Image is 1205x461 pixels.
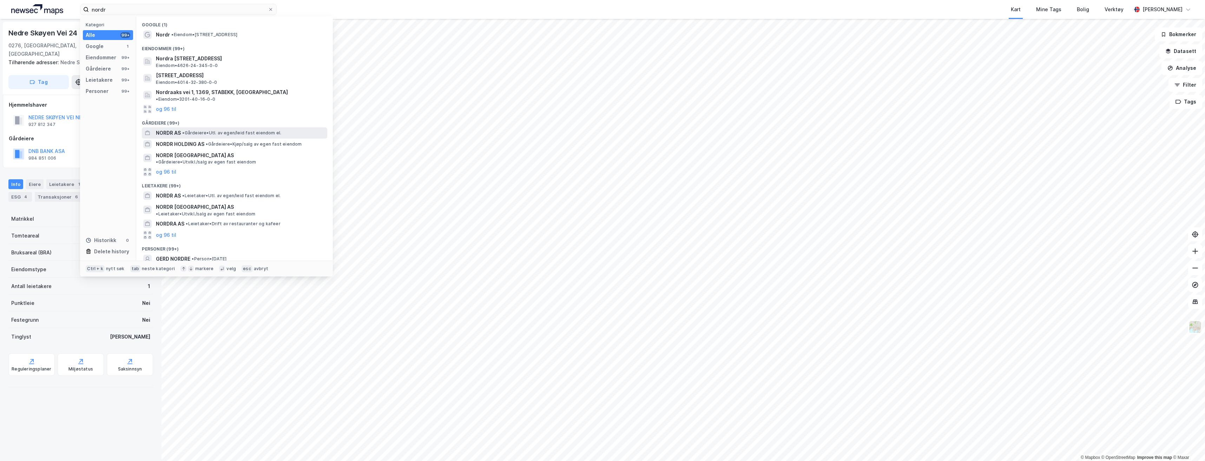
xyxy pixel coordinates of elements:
[8,27,79,39] div: Nedre Skøyen Vei 24
[1105,5,1124,14] div: Verktøy
[28,155,56,161] div: 984 851 006
[86,22,133,27] div: Kategori
[28,122,55,127] div: 927 812 347
[8,58,147,67] div: Nedre Skøyen Vei 26
[156,220,184,228] span: NORDRA AS
[148,282,150,290] div: 1
[86,76,113,84] div: Leietakere
[156,192,181,200] span: NORDR AS
[86,31,95,39] div: Alle
[11,232,39,240] div: Tomteareal
[120,32,130,38] div: 99+
[75,181,83,188] div: 1
[156,63,218,68] span: Eiendom • 4626-24-345-0-0
[156,159,158,165] span: •
[1101,455,1135,460] a: OpenStreetMap
[1161,61,1202,75] button: Analyse
[156,80,217,85] span: Eiendom • 4014-32-380-0-0
[11,333,31,341] div: Tinglyst
[73,193,80,200] div: 6
[136,178,333,190] div: Leietakere (99+)
[11,265,46,274] div: Eiendomstype
[192,256,194,261] span: •
[156,129,181,137] span: NORDR AS
[171,32,173,37] span: •
[156,105,176,113] button: og 96 til
[182,130,281,136] span: Gårdeiere • Utl. av egen/leid fast eiendom el.
[1168,78,1202,92] button: Filter
[156,151,234,160] span: NORDR [GEOGRAPHIC_DATA] AS
[156,211,158,216] span: •
[89,4,268,15] input: Søk på adresse, matrikkel, gårdeiere, leietakere eller personer
[156,96,158,102] span: •
[120,88,130,94] div: 99+
[86,42,104,51] div: Google
[94,247,129,256] div: Delete history
[226,266,236,272] div: velg
[1143,5,1183,14] div: [PERSON_NAME]
[192,256,226,262] span: Person • [DATE]
[12,366,51,372] div: Reguleringsplaner
[86,65,111,73] div: Gårdeiere
[26,179,44,189] div: Eiere
[156,231,176,239] button: og 96 til
[120,77,130,83] div: 99+
[1081,455,1100,460] a: Mapbox
[242,265,252,272] div: esc
[118,366,142,372] div: Saksinnsyn
[35,192,83,202] div: Transaksjoner
[171,32,237,38] span: Eiendom • [STREET_ADDRESS]
[11,299,34,307] div: Punktleie
[46,179,85,189] div: Leietakere
[1188,320,1202,334] img: Z
[182,130,184,135] span: •
[8,75,69,89] button: Tag
[186,221,188,226] span: •
[110,333,150,341] div: [PERSON_NAME]
[22,193,29,200] div: 4
[8,41,100,58] div: 0276, [GEOGRAPHIC_DATA], [GEOGRAPHIC_DATA]
[8,192,32,202] div: ESG
[156,96,215,102] span: Eiendom • 3201-40-16-0-0
[9,134,153,143] div: Gårdeiere
[182,193,184,198] span: •
[156,54,324,63] span: Nordra [STREET_ADDRESS]
[254,266,268,272] div: avbryt
[1077,5,1089,14] div: Bolig
[136,241,333,253] div: Personer (99+)
[195,266,213,272] div: markere
[142,266,175,272] div: neste kategori
[136,16,333,29] div: Google (1)
[206,141,208,147] span: •
[136,40,333,53] div: Eiendommer (99+)
[11,4,63,15] img: logo.a4113a55bc3d86da70a041830d287a7e.svg
[9,101,153,109] div: Hjemmelshaver
[156,168,176,176] button: og 96 til
[1159,44,1202,58] button: Datasett
[156,255,190,263] span: GERD NORDRE
[142,316,150,324] div: Nei
[1170,427,1205,461] iframe: Chat Widget
[86,87,108,95] div: Personer
[156,31,170,39] span: Nordr
[11,248,52,257] div: Bruksareal (BRA)
[8,59,60,65] span: Tilhørende adresser:
[1036,5,1061,14] div: Mine Tags
[11,215,34,223] div: Matrikkel
[1170,95,1202,109] button: Tags
[156,203,234,211] span: NORDR [GEOGRAPHIC_DATA] AS
[142,299,150,307] div: Nei
[86,236,116,245] div: Historikk
[1170,427,1205,461] div: Kontrollprogram for chat
[120,66,130,72] div: 99+
[156,88,288,96] span: Nordraaks vei 1, 1369, STABEKK, [GEOGRAPHIC_DATA]
[11,282,52,290] div: Antall leietakere
[125,238,130,243] div: 0
[86,265,105,272] div: Ctrl + k
[206,141,302,147] span: Gårdeiere • Kjøp/salg av egen fast eiendom
[125,44,130,49] div: 1
[1137,455,1172,460] a: Improve this map
[106,266,125,272] div: nytt søk
[182,193,281,199] span: Leietaker • Utl. av egen/leid fast eiendom el.
[156,71,324,80] span: [STREET_ADDRESS]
